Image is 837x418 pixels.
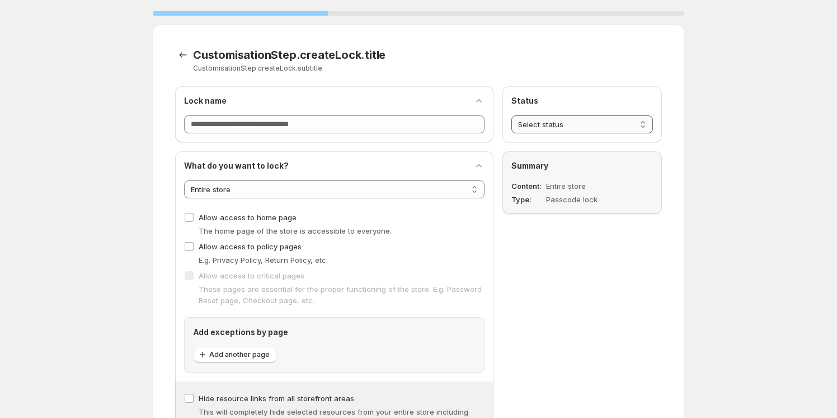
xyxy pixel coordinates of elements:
[199,271,304,280] span: Allow access to critical pages
[193,64,521,73] p: CustomisationStep.createLock.subtitle
[175,47,191,63] button: CustomisationStep.backToTemplates
[209,350,270,359] span: Add another page
[199,285,482,305] span: These pages are essential for the proper functioning of the store. E.g. Password Reset page, Chec...
[184,95,227,106] h2: Lock name
[199,256,328,264] span: E.g. Privacy Policy, Return Policy, etc.
[184,160,289,171] h2: What do you want to lock?
[199,394,354,403] span: Hide resource links from all storefront areas
[546,194,624,205] dd: Passcode lock
[511,180,544,192] dt: Content :
[199,213,297,222] span: Allow access to home page
[511,160,653,171] h2: Summary
[511,194,544,205] dt: Type :
[199,226,392,235] span: The home page of the store is accessible to everyone.
[546,180,624,192] dd: Entire store
[199,242,302,251] span: Allow access to policy pages
[194,327,475,338] h2: Add exceptions by page
[194,347,276,363] button: Add another page
[193,48,385,62] span: CustomisationStep.createLock.title
[511,95,653,106] h2: Status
